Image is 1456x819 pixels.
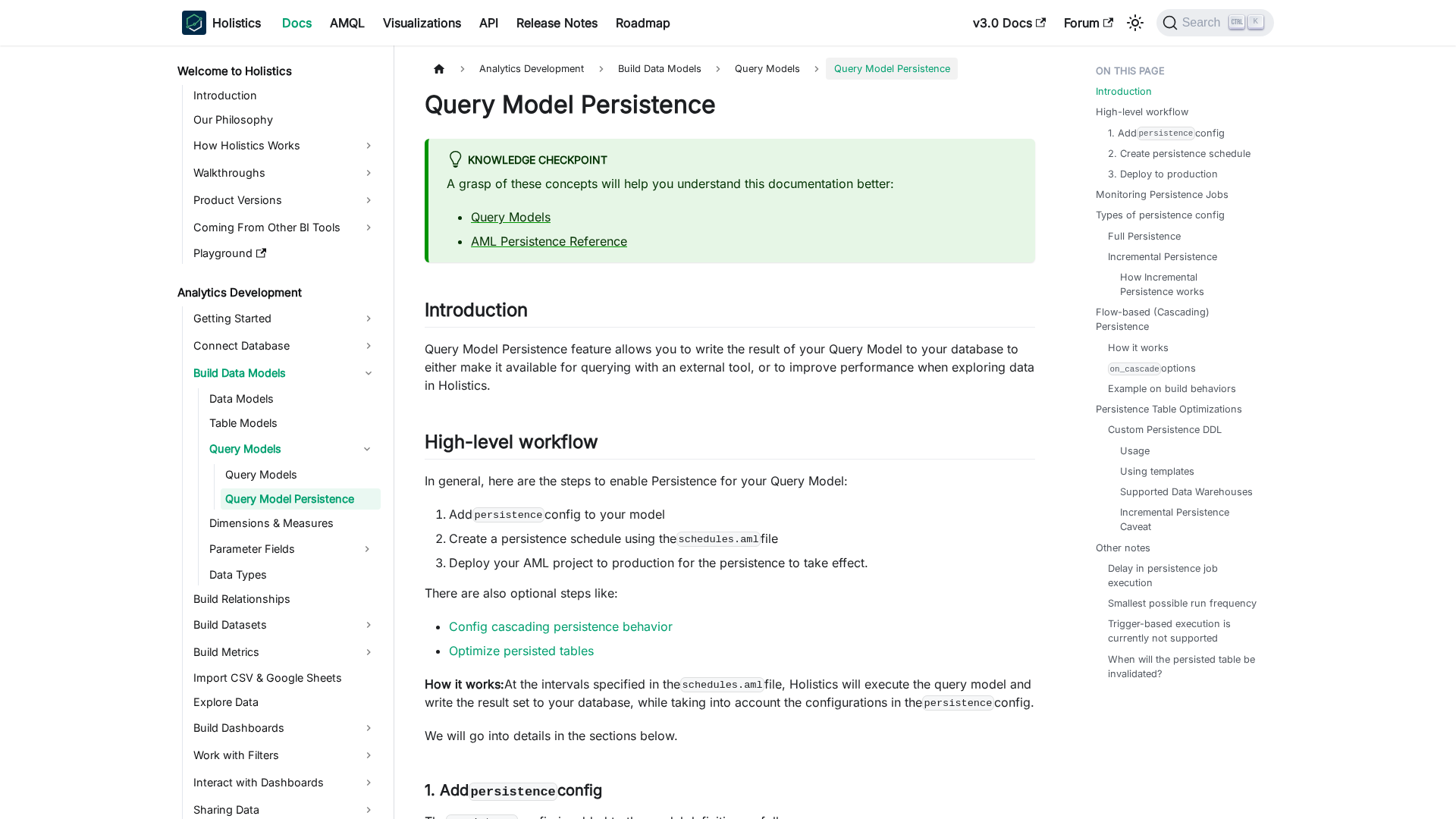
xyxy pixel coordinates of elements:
[449,505,1035,523] li: Add config to your model
[449,529,1035,548] li: Create a persistence schedule using the file
[1108,340,1169,355] a: How it works
[1108,561,1259,590] a: Delay in persistence job execution
[189,85,381,106] a: Introduction
[189,215,381,240] a: Coming From Other BI Tools
[471,209,551,224] a: Query Models
[1120,270,1253,299] a: How Incremental Persistence works
[189,161,381,185] a: Walkthroughs
[507,11,607,35] a: Release Notes
[680,677,764,692] code: schedules.aml
[189,716,381,740] a: Build Dashboards
[189,109,381,130] a: Our Philosophy
[1108,596,1257,610] a: Smallest possible run frequency
[353,437,381,461] button: Collapse sidebar category 'Query Models'
[374,11,470,35] a: Visualizations
[1178,16,1230,30] span: Search
[447,151,1017,171] div: Knowledge Checkpoint
[205,564,381,585] a: Data Types
[1108,146,1250,161] a: 2. Create persistence schedule
[472,507,544,522] code: persistence
[1120,505,1253,534] a: Incremental Persistence Caveat
[189,640,381,664] a: Build Metrics
[1096,402,1242,416] a: Persistence Table Optimizations
[1137,127,1195,140] code: persistence
[1108,381,1236,396] a: Example on build behaviors
[1108,422,1222,437] a: Custom Persistence DDL
[173,61,381,82] a: Welcome to Holistics
[1096,105,1188,119] a: High-level workflow
[205,537,353,561] a: Parameter Fields
[1108,229,1181,243] a: Full Persistence
[610,58,709,80] span: Build Data Models
[221,464,381,485] a: Query Models
[173,282,381,303] a: Analytics Development
[1108,126,1225,140] a: 1. Addpersistenceconfig
[189,243,381,264] a: Playground
[353,537,381,561] button: Expand sidebar category 'Parameter Fields'
[1108,361,1196,375] a: on_cascadeoptions
[1123,11,1147,35] button: Switch between dark and light mode (currently light mode)
[273,11,321,35] a: Docs
[425,781,1035,800] h3: 1. Add config
[425,58,1035,80] nav: Breadcrumbs
[1108,617,1259,645] a: Trigger-based execution is currently not supported
[205,388,381,409] a: Data Models
[1108,362,1161,375] code: on_cascade
[470,11,507,35] a: API
[964,11,1055,35] a: v3.0 Docs
[189,334,381,358] a: Connect Database
[471,234,627,249] a: AML Persistence Reference
[1055,11,1122,35] a: Forum
[472,58,591,80] span: Analytics Development
[205,413,381,434] a: Table Models
[1108,652,1259,681] a: When will the persisted table be invalidated?
[189,667,381,689] a: Import CSV & Google Sheets
[425,340,1035,394] p: Query Model Persistence feature allows you to write the result of your Query Model to your databa...
[1120,464,1194,479] a: Using templates
[1096,208,1225,222] a: Types of persistence config
[449,554,1035,572] li: Deploy your AML project to production for the persistence to take effect.
[735,63,800,74] span: Query Models
[212,14,261,32] b: Holistics
[425,726,1035,745] p: We will go into details in the sections below.
[189,188,381,212] a: Product Versions
[167,45,394,819] nav: Docs sidebar
[425,89,1035,120] h1: Query Model Persistence
[1096,187,1228,202] a: Monitoring Persistence Jobs
[1096,84,1152,99] a: Introduction
[449,643,594,658] a: Optimize persisted tables
[1108,167,1218,181] a: 3. Deploy to production
[449,619,673,634] a: Config cascading persistence behavior
[425,472,1035,490] p: In general, here are the steps to enable Persistence for your Query Model:
[189,361,381,385] a: Build Data Models
[189,743,381,767] a: Work with Filters
[189,133,381,158] a: How Holistics Works
[1096,541,1150,555] a: Other notes
[727,58,808,80] a: Query Models
[321,11,374,35] a: AMQL
[205,437,353,461] a: Query Models
[1120,444,1150,458] a: Usage
[425,299,1035,328] h2: Introduction
[205,513,381,534] a: Dimensions & Measures
[826,58,957,80] span: Query Model Persistence
[182,11,261,35] a: HolisticsHolistics
[189,306,381,331] a: Getting Started
[1156,9,1274,36] button: Search (Ctrl+K)
[607,11,679,35] a: Roadmap
[469,783,557,801] code: persistence
[189,613,381,637] a: Build Datasets
[425,431,1035,460] h2: High-level workflow
[425,58,453,80] a: Home page
[182,11,206,35] img: Holistics
[189,692,381,713] a: Explore Data
[425,675,1035,711] p: At the intervals specified in the file, Holistics will execute the query model and write the resu...
[1120,485,1253,499] a: Supported Data Warehouses
[425,676,504,692] strong: How it works:
[922,695,994,711] code: persistence
[425,584,1035,602] p: There are also optional steps like:
[447,174,1017,193] p: A grasp of these concepts will help you understand this documentation better:
[1108,249,1217,264] a: Incremental Persistence
[676,532,761,547] code: schedules.aml
[1096,305,1265,334] a: Flow-based (Cascading) Persistence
